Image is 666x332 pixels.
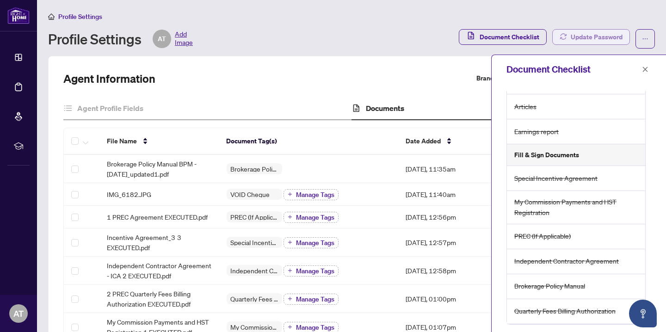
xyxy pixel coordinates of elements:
span: IMG_6182.JPG [107,189,151,199]
button: Manage Tags [284,265,339,277]
span: File Name [107,136,137,146]
span: home [48,13,55,20]
span: AT [13,307,24,320]
button: Manage Tags [284,294,339,305]
span: Manage Tags [296,240,334,246]
td: [DATE], 12:58pm [398,257,512,285]
span: Special Incentive Agreement [227,239,282,246]
span: plus [288,268,292,273]
button: Manage Tags [284,189,339,200]
span: Manage Tags [296,191,334,198]
span: Manage Tags [296,268,334,274]
span: Profile Settings [58,12,102,21]
button: Open asap [629,300,657,327]
th: Document Tag(s) [219,128,398,155]
span: PREC (If Applicable) [514,231,571,241]
td: [DATE], 12:56pm [398,206,512,228]
span: Earnings report [514,126,559,137]
button: Manage Tags [284,237,339,248]
td: [DATE], 01:00pm [398,285,512,313]
span: Independent Contractor Agreement - ICA 2 EXECUTED.pdf [107,260,211,281]
span: My Commission Payments and HST Registration [227,324,282,330]
label: Branch: [476,73,499,84]
span: close [642,66,648,73]
span: AT [158,34,166,44]
span: Incentive Agreement_3 3 EXECUTED.pdf [107,232,211,252]
span: plus [288,325,292,329]
span: Date Added [406,136,441,146]
span: plus [288,192,292,197]
button: Update Password [552,29,630,45]
td: [DATE], 11:40am [398,183,512,206]
span: PREC (If Applicable) [227,214,282,220]
span: 2 PREC Quarterly Fees Billing Authorization EXECUTED.pdf [107,289,211,309]
span: Brokerage Policy Manual BPM - [DATE]_updated1.pdf [107,159,211,179]
span: ellipsis [642,36,648,42]
span: Manage Tags [296,324,334,331]
span: plus [288,240,292,245]
div: Document Checklist [506,62,639,76]
span: plus [288,296,292,301]
td: [DATE], 12:57pm [398,228,512,257]
span: VOID Cheque [227,191,273,197]
h4: Agent Profile Fields [77,103,143,114]
span: Add Image [175,30,193,48]
td: [DATE], 11:35am [398,155,512,183]
span: Update Password [571,30,623,44]
span: Document Checklist [480,30,539,44]
th: File Name [99,128,219,155]
span: Manage Tags [296,214,334,221]
span: Manage Tags [296,296,334,302]
span: Articles [514,101,536,112]
img: logo [7,7,30,24]
span: plus [288,215,292,219]
span: Quarterly Fees Billing Authorization [514,306,616,316]
h5: Fill & Sign Documents [514,150,579,160]
button: Document Checklist [459,29,547,45]
h2: Agent Information [63,71,155,86]
h4: Documents [366,103,404,114]
span: Independent Contractor Agreement [514,256,619,266]
span: Brokerage Policy Manual [514,281,585,291]
span: Brokerage Policy Manual [227,166,282,172]
span: Independent Contractor Agreement [227,267,282,274]
span: 1 PREC Agreement EXECUTED.pdf [107,212,208,222]
div: Profile Settings [48,30,193,48]
span: Special Incentive Agreement [514,173,598,184]
button: Manage Tags [284,212,339,223]
span: Quarterly Fees Billing Authorization [227,295,282,302]
th: Date Added [398,128,512,155]
span: My Commission Payments and HST Registration [514,197,640,218]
